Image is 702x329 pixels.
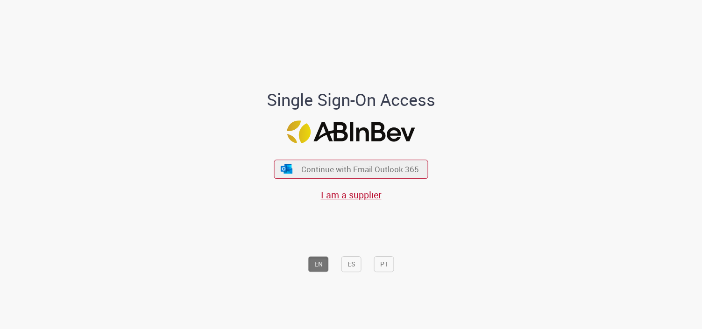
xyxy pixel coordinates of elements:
button: ícone Azure/Microsoft 360 Continue with Email Outlook 365 [274,160,428,179]
button: ES [341,256,362,272]
img: ícone Azure/Microsoft 360 [280,164,293,174]
img: Logo ABInBev [287,120,415,143]
a: I am a supplier [321,189,382,201]
h1: Single Sign-On Access [221,91,481,109]
button: PT [374,256,394,272]
button: EN [308,256,329,272]
span: Continue with Email Outlook 365 [301,164,419,175]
